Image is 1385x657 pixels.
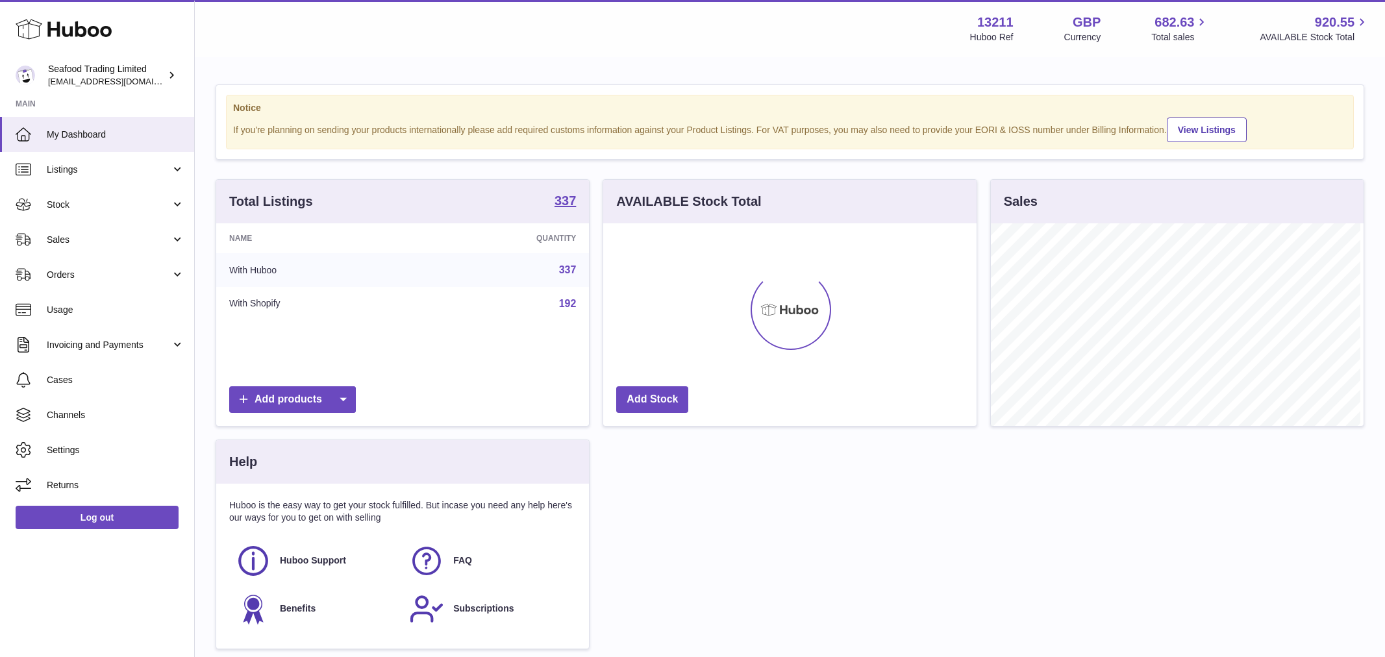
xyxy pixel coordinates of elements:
span: Channels [47,409,184,421]
a: 920.55 AVAILABLE Stock Total [1260,14,1369,43]
a: Subscriptions [409,591,569,626]
td: With Shopify [216,287,418,321]
strong: Notice [233,102,1347,114]
a: Add Stock [616,386,688,413]
div: Huboo Ref [970,31,1014,43]
span: Returns [47,479,184,491]
a: FAQ [409,543,569,578]
span: Settings [47,444,184,456]
h3: AVAILABLE Stock Total [616,193,761,210]
a: Huboo Support [236,543,396,578]
span: Subscriptions [453,602,514,615]
span: Total sales [1151,31,1209,43]
div: Currency [1064,31,1101,43]
div: Seafood Trading Limited [48,63,165,88]
h3: Total Listings [229,193,313,210]
span: [EMAIL_ADDRESS][DOMAIN_NAME] [48,76,191,86]
span: Orders [47,269,171,281]
th: Quantity [418,223,590,253]
span: Sales [47,234,171,246]
a: View Listings [1167,118,1247,142]
span: 920.55 [1315,14,1354,31]
span: FAQ [453,554,472,567]
span: Huboo Support [280,554,346,567]
a: Log out [16,506,179,529]
strong: 337 [555,194,576,207]
strong: GBP [1073,14,1101,31]
a: 337 [559,264,577,275]
span: Invoicing and Payments [47,339,171,351]
h3: Sales [1004,193,1038,210]
span: My Dashboard [47,129,184,141]
span: Stock [47,199,171,211]
strong: 13211 [977,14,1014,31]
span: Cases [47,374,184,386]
h3: Help [229,453,257,471]
span: Usage [47,304,184,316]
a: 337 [555,194,576,210]
a: Benefits [236,591,396,626]
span: AVAILABLE Stock Total [1260,31,1369,43]
a: 682.63 Total sales [1151,14,1209,43]
th: Name [216,223,418,253]
span: Listings [47,164,171,176]
a: Add products [229,386,356,413]
span: Benefits [280,602,316,615]
p: Huboo is the easy way to get your stock fulfilled. But incase you need any help here's our ways f... [229,499,576,524]
div: If you're planning on sending your products internationally please add required customs informati... [233,116,1347,142]
a: 192 [559,298,577,309]
img: internalAdmin-13211@internal.huboo.com [16,66,35,85]
span: 682.63 [1154,14,1194,31]
td: With Huboo [216,253,418,287]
